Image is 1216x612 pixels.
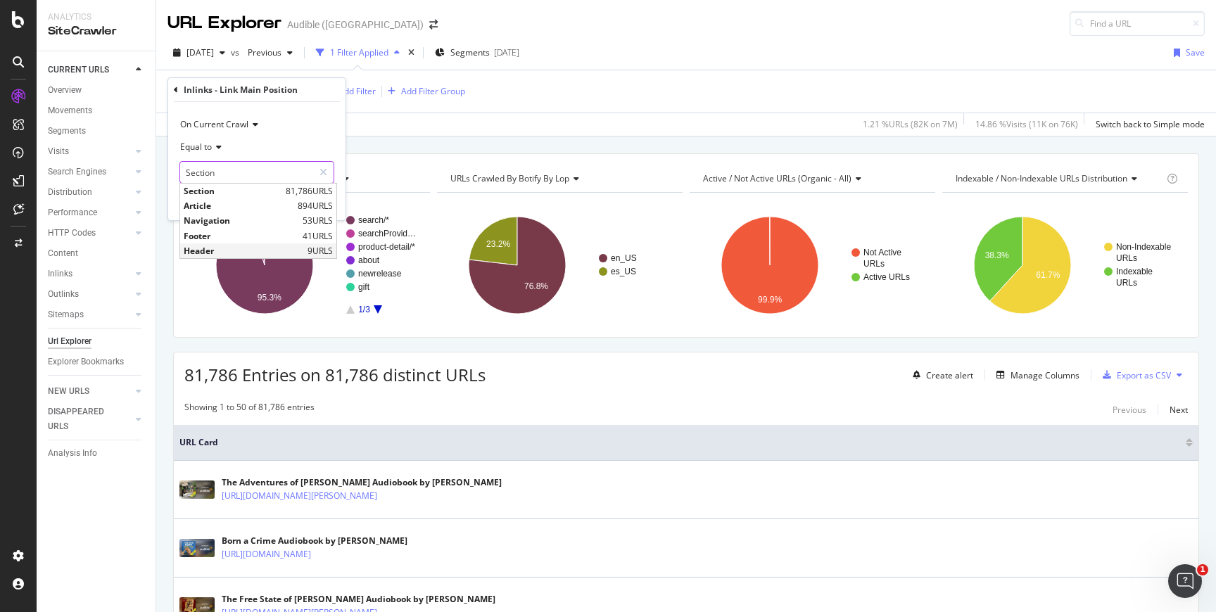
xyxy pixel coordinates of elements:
div: 1 Filter Applied [330,46,388,58]
text: 23.2% [486,239,510,249]
button: Next [1170,401,1188,418]
span: On Current Crawl [180,118,248,130]
div: arrow-right-arrow-left [429,20,438,30]
span: Segments [450,46,490,58]
span: URL Card [179,436,1182,449]
div: Audible ([GEOGRAPHIC_DATA]) [287,18,424,32]
a: Inlinks [48,267,132,281]
span: 81,786 URLS [286,185,333,197]
svg: A chart. [690,204,935,326]
text: 76.8% [524,281,548,291]
a: Movements [48,103,146,118]
div: Url Explorer [48,334,91,349]
div: Distribution [48,185,92,200]
div: Born a Crime Audiobook by [PERSON_NAME] [222,535,407,547]
text: Non-Indexable [1116,242,1171,252]
a: Distribution [48,185,132,200]
text: es_US [611,267,636,276]
button: Save [1168,42,1205,64]
div: URL Explorer [167,11,281,35]
div: Add Filter Group [401,85,465,97]
div: Content [48,246,78,261]
span: 9 URLS [308,245,333,257]
a: Segments [48,124,146,139]
a: Sitemaps [48,307,132,322]
text: Active URLs [863,272,910,282]
a: Performance [48,205,132,220]
span: Active / Not Active URLs (organic - all) [703,172,851,184]
div: Movements [48,103,92,118]
span: Section [184,185,282,197]
text: product-detail/* [358,242,415,252]
iframe: Intercom live chat [1168,564,1202,598]
div: Search Engines [48,165,106,179]
a: Content [48,246,146,261]
span: Footer [184,230,299,242]
button: Previous [1113,401,1146,418]
div: Analytics [48,11,144,23]
button: Export as CSV [1097,364,1171,386]
text: Not Active [863,248,901,257]
div: SiteCrawler [48,23,144,39]
div: 14.86 % Visits ( 11K on 76K ) [975,118,1078,130]
text: 38.3% [985,250,1009,260]
button: [DATE] [167,42,231,64]
h4: Active / Not Active URLs [700,167,923,190]
div: Outlinks [48,287,79,302]
div: times [405,46,417,60]
text: 99.9% [758,295,782,305]
a: DISAPPEARED URLS [48,404,132,434]
div: Overview [48,83,82,98]
text: 95.3% [258,293,281,302]
div: Save [1186,46,1205,58]
input: Find a URL [1070,11,1205,36]
div: Manage Columns [1011,369,1079,381]
button: Create alert [907,364,973,386]
span: Indexable / Non-Indexable URLs distribution [956,172,1127,184]
div: Add Filter [338,85,376,97]
button: Switch back to Simple mode [1090,113,1205,136]
a: [URL][DOMAIN_NAME] [222,547,311,561]
div: Previous [1113,404,1146,416]
svg: A chart. [942,204,1188,326]
text: 1/3 [358,305,370,314]
span: Header [184,245,304,257]
a: CURRENT URLS [48,63,132,77]
div: Create alert [926,369,973,381]
div: Segments [48,124,86,139]
span: 1 [1197,564,1208,575]
a: Search Engines [48,165,132,179]
text: Indexable [1116,267,1153,276]
div: Showing 1 to 50 of 81,786 entries [184,401,315,418]
div: 1.21 % URLs ( 82K on 7M ) [863,118,958,130]
a: Visits [48,144,132,159]
span: 894 URLS [298,200,333,212]
div: Switch back to Simple mode [1096,118,1205,130]
button: Previous [242,42,298,64]
text: URLs [1116,253,1137,263]
div: NEW URLS [48,384,89,399]
svg: A chart. [437,204,683,326]
span: Navigation [184,215,299,227]
div: The Free State of [PERSON_NAME] Audiobook by [PERSON_NAME] [222,593,495,606]
span: 41 URLS [303,230,333,242]
text: 61.7% [1036,270,1060,280]
text: URLs [863,259,885,269]
div: The Adventures of [PERSON_NAME] Audiobook by [PERSON_NAME] [222,476,502,489]
h4: URLs Crawled By Botify By lop [448,167,670,190]
div: Inlinks [48,267,72,281]
text: gift [358,282,370,292]
div: Analysis Info [48,446,97,461]
div: Next [1170,404,1188,416]
img: main image [179,539,215,557]
button: Add Filter [319,83,376,100]
text: searchProvid… [358,229,416,238]
span: 53 URLS [303,215,333,227]
button: Cancel [174,195,218,209]
a: [URL][DOMAIN_NAME][PERSON_NAME] [222,489,377,503]
div: Inlinks - Link Main Position [184,84,298,96]
a: Url Explorer [48,334,146,349]
span: URLs Crawled By Botify By lop [450,172,569,184]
